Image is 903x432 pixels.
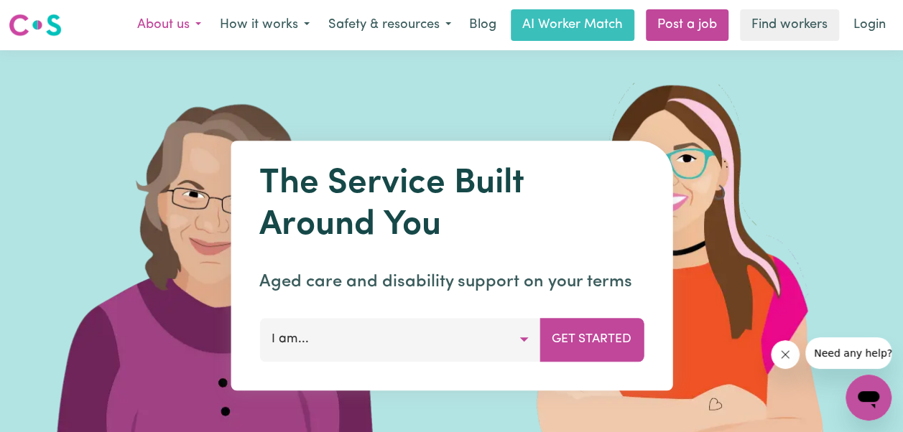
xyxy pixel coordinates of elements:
iframe: Close message [771,340,800,369]
a: Login [845,9,894,41]
img: Careseekers logo [9,12,62,38]
button: Safety & resources [319,10,460,40]
button: About us [128,10,210,40]
button: How it works [210,10,319,40]
iframe: Button to launch messaging window [846,375,892,421]
a: Find workers [740,9,839,41]
span: Need any help? [9,10,87,22]
h1: The Service Built Around You [259,164,644,246]
p: Aged care and disability support on your terms [259,269,644,295]
button: Get Started [540,318,644,361]
a: Post a job [646,9,728,41]
a: Careseekers logo [9,9,62,42]
a: Blog [460,9,505,41]
button: I am... [259,318,540,361]
iframe: Message from company [805,337,892,369]
a: AI Worker Match [511,9,634,41]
